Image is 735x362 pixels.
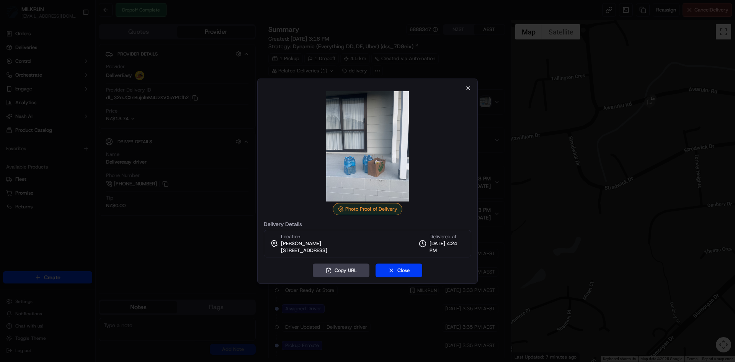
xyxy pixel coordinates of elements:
span: [STREET_ADDRESS] [281,247,327,254]
div: Photo Proof of Delivery [333,203,402,215]
button: Close [376,264,422,277]
span: Delivered at [430,233,465,240]
label: Delivery Details [264,221,471,227]
img: photo_proof_of_delivery image [312,91,423,201]
span: Location [281,233,300,240]
span: [DATE] 4:24 PM [430,240,465,254]
span: [PERSON_NAME] [281,240,321,247]
button: Copy URL [313,264,369,277]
